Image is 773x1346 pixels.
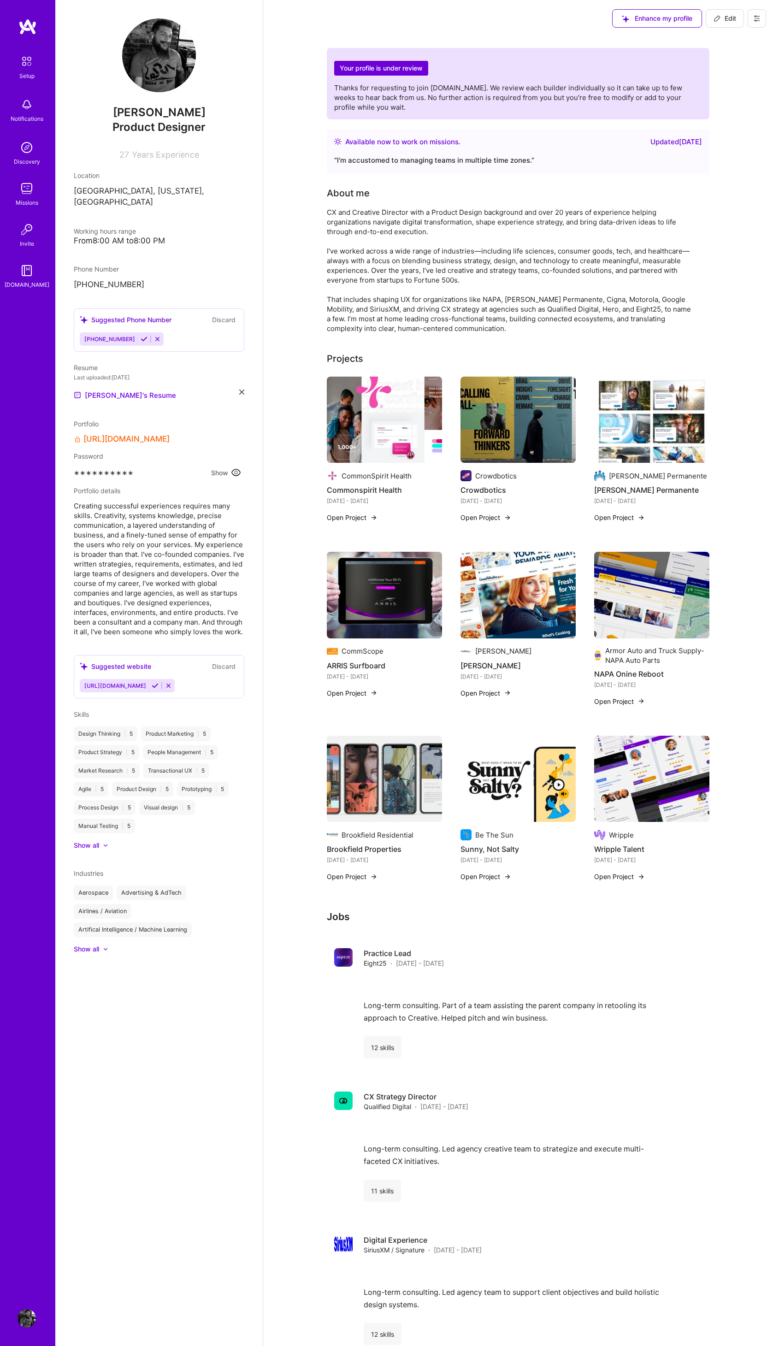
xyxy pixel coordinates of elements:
span: [DATE] - [DATE] [434,1245,482,1255]
h4: Digital Experience [364,1235,482,1245]
div: People Management 5 [143,745,218,760]
div: Updated [DATE] [650,136,702,148]
span: · [415,1102,417,1111]
h4: Sunny, Not Salty [460,843,576,855]
span: | [160,785,162,793]
img: logo [18,18,37,35]
div: Airlines / Aviation [74,904,131,919]
a: [PERSON_NAME]'s Resume [74,390,176,401]
div: Armor Auto and Truck Supply-NAPA Auto Parts [605,646,709,665]
img: Company logo [594,650,602,661]
img: Resume [74,391,81,399]
span: | [122,804,124,811]
img: arrow-right [370,873,378,880]
span: | [124,730,126,738]
h3: Jobs [327,911,709,922]
div: Market Research 5 [74,763,140,778]
span: [DATE] - [DATE] [396,958,444,968]
span: Product Designer [112,120,206,134]
img: arrow-right [370,514,378,521]
img: Company logo [460,646,472,657]
img: Company logo [460,470,472,481]
div: Suggested Phone Number [80,315,171,325]
h4: [PERSON_NAME] Permanente [594,484,709,496]
span: [DATE] - [DATE] [420,1102,468,1111]
button: Open Project [594,697,645,706]
i: icon SuggestedTeams [80,316,88,324]
img: Kaiser Permanente [594,377,709,463]
div: Product Strategy 5 [74,745,139,760]
div: Notifications [11,114,43,124]
img: Lamb Weston [460,552,576,638]
img: Company logo [594,829,605,840]
img: User Avatar [122,18,196,92]
h2: Your profile is under review [334,61,428,76]
img: Sunny, Not Salty [460,736,576,822]
img: NAPA Onine Reboot [594,552,709,638]
span: Creating successful experiences requires many skills. Creativity, systems knowledge, precise comm... [74,501,244,637]
h4: Practice Lead [364,948,444,958]
div: Agile 5 [74,782,108,797]
span: Industries [74,869,103,877]
a: User Avatar [15,1309,38,1328]
div: Crowdbotics [475,471,517,481]
div: Advertising & AdTech [117,886,186,900]
img: Company logo [334,1235,353,1253]
img: Company logo [334,1092,353,1110]
div: Process Design 5 [74,800,136,815]
i: Accept [152,682,159,689]
i: Accept [141,336,148,342]
img: arrow-right [637,514,645,521]
div: Aerospace [74,886,113,900]
div: 12 skills [364,1036,401,1058]
span: Resume [74,364,98,372]
img: arrow-right [637,873,645,880]
button: Open Project [460,513,511,522]
img: arrow-right [637,697,645,705]
div: Manual Testing 5 [74,819,135,833]
h4: ARRIS Surfboard [327,660,442,672]
div: Invite [20,239,34,248]
span: · [390,958,392,968]
img: Availability [334,138,342,145]
span: SiriusXM / Signature [364,1245,425,1255]
span: [PERSON_NAME] [74,106,244,119]
span: | [122,822,124,830]
img: discovery [18,138,36,157]
button: Open Project [594,872,645,881]
span: Thanks for requesting to join [DOMAIN_NAME]. We review each builder individually so it can take u... [334,83,682,112]
a: [URL][DOMAIN_NAME] [83,434,170,444]
div: [PERSON_NAME] Permanente [609,471,707,481]
div: [DATE] - [DATE] [460,672,576,681]
div: CX and Creative Director with a Product Design background and over 20 years of experience helping... [327,207,696,333]
div: [DATE] - [DATE] [460,855,576,865]
span: Eight25 [364,958,387,968]
div: About me [327,186,370,200]
span: | [182,804,183,811]
span: ∗∗∗∗∗∗∗∗∗∗ [74,468,134,477]
div: Artifical Intelligence / Machine Learning [74,922,192,937]
span: [PHONE_NUMBER] [84,336,135,342]
img: arrow-right [370,689,378,697]
img: arrow-right [504,689,511,697]
div: [DATE] - [DATE] [327,855,442,865]
img: guide book [18,261,36,280]
h4: [PERSON_NAME] [460,660,576,672]
span: | [95,785,97,793]
span: Years Experience [132,150,199,159]
span: | [196,767,198,774]
i: Reject [165,682,172,689]
img: bell [18,95,36,114]
i: Reject [154,336,161,342]
span: Phone Number [74,265,119,273]
span: Portfolio [74,420,99,428]
h4: NAPA Onine Reboot [594,668,709,680]
div: “ I'm accustomed to managing teams in multiple time zones. ” [334,155,702,166]
img: Company logo [327,646,338,657]
span: | [126,749,128,756]
div: Missions [16,198,38,207]
button: Discard [209,314,238,325]
div: 11 skills [364,1180,401,1202]
div: Transactional UX 5 [143,763,209,778]
span: Edit [714,14,736,23]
